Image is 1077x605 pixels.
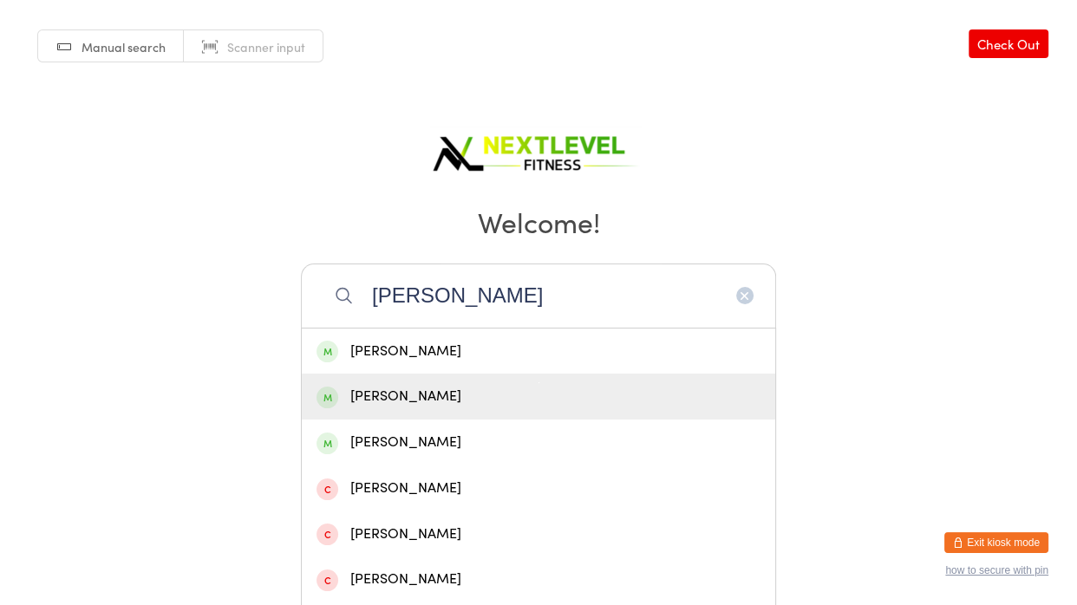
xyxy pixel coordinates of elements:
img: Next Level Fitness [430,121,647,178]
div: [PERSON_NAME] [317,340,760,363]
div: [PERSON_NAME] [317,477,760,500]
a: Check Out [969,29,1048,58]
div: [PERSON_NAME] [317,431,760,454]
div: [PERSON_NAME] [317,568,760,591]
div: [PERSON_NAME] [317,523,760,546]
h2: Welcome! [17,202,1060,241]
button: how to secure with pin [945,564,1048,576]
button: Exit kiosk mode [944,532,1048,553]
span: Manual search [82,38,166,55]
span: Scanner input [227,38,305,55]
input: Search [301,263,776,328]
div: [PERSON_NAME] [317,385,760,408]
